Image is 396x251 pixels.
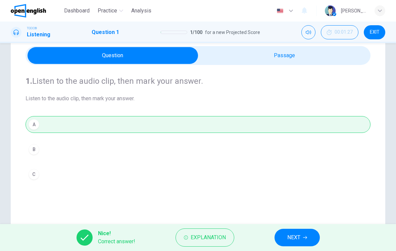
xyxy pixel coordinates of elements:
span: NEXT [287,233,300,242]
button: Explanation [176,228,234,247]
span: Nice! [98,229,135,238]
span: 00:01:27 [335,30,353,35]
h1: Listening [27,31,50,39]
button: Analysis [129,5,154,17]
button: Dashboard [61,5,92,17]
span: for a new Projected Score [205,28,260,36]
h4: Listen to the audio clip, then mark your answer. [26,76,370,86]
span: Listen to the audio clip, then mark your answer. [26,95,370,103]
span: Practice [98,7,117,15]
span: Analysis [131,7,151,15]
a: OpenEnglish logo [11,4,61,17]
button: NEXT [275,229,320,246]
button: EXIT [364,25,385,39]
div: Hide [321,25,358,39]
div: [PERSON_NAME] [341,7,366,15]
button: Practice [95,5,126,17]
img: OpenEnglish logo [11,4,46,17]
div: Mute [301,25,315,39]
img: Profile picture [325,5,336,16]
span: EXIT [370,30,380,35]
span: 1 / 100 [190,28,202,36]
button: 00:01:27 [321,25,358,39]
span: Correct answer! [98,238,135,246]
span: TOEIC® [27,26,37,31]
span: Explanation [191,233,226,242]
strong: 1. [26,76,32,86]
span: Dashboard [64,7,90,15]
h1: Question 1 [92,28,119,36]
img: en [276,8,284,13]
